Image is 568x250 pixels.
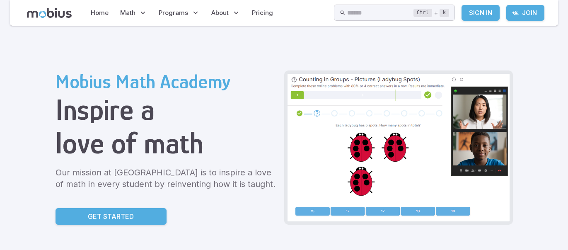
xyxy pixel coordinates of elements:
kbd: Ctrl [413,9,432,17]
a: Pricing [249,3,276,22]
img: Grade 2 Class [288,74,510,221]
a: Home [88,3,111,22]
h1: love of math [56,126,278,160]
span: About [211,8,229,17]
a: Sign In [462,5,500,21]
h1: Inspire a [56,93,278,126]
h2: Mobius Math Academy [56,70,278,93]
p: Our mission at [GEOGRAPHIC_DATA] is to inspire a love of math in every student by reinventing how... [56,167,278,190]
a: Join [506,5,544,21]
div: + [413,8,449,18]
span: Programs [159,8,188,17]
kbd: k [440,9,449,17]
p: Get Started [88,211,134,221]
span: Math [120,8,135,17]
a: Get Started [56,208,167,225]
